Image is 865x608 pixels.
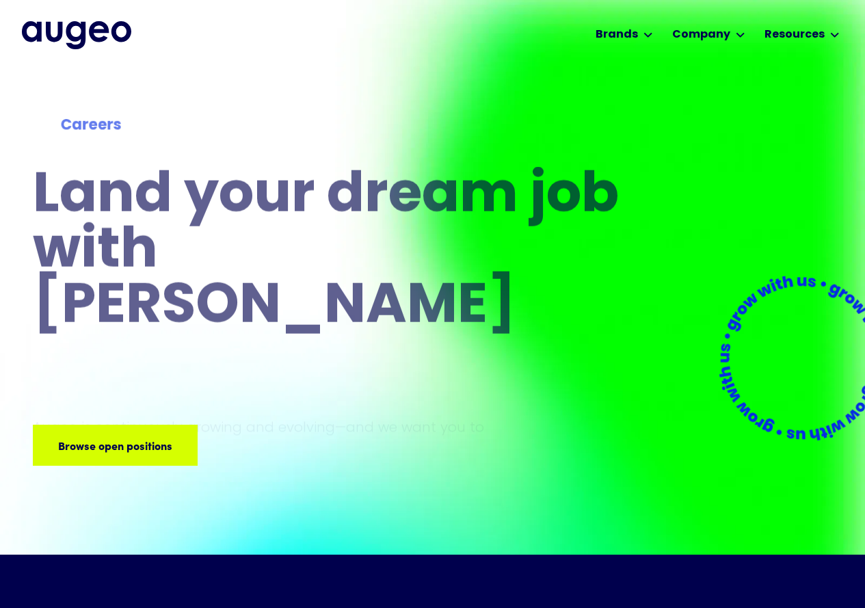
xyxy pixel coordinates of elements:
a: Browse open positions [33,425,198,466]
strong: Careers [60,118,121,133]
div: Resources [764,27,825,43]
div: Brands [596,27,638,43]
p: Augeo is continuously growing and evolving—and we want you to grow with us. [33,418,503,456]
div: Company [672,27,730,43]
h1: Land your dream job﻿ with [PERSON_NAME] [33,170,624,336]
a: home [22,21,131,49]
img: Augeo's full logo in midnight blue. [22,21,131,49]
